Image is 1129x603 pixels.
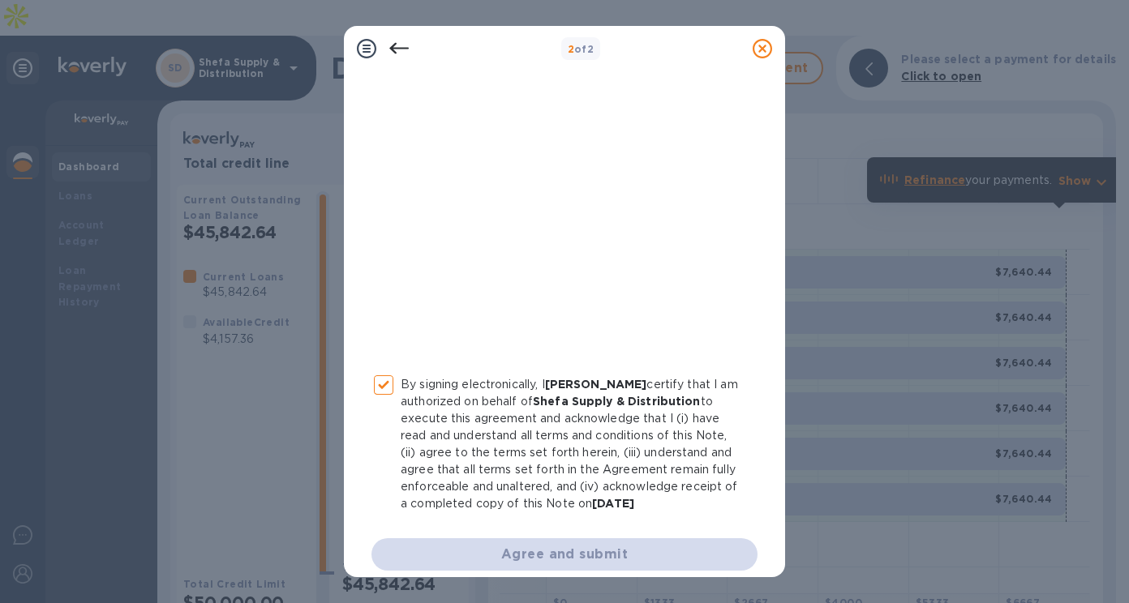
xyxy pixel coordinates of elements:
b: Shefa Supply & Distribution [533,395,701,408]
span: 2 [568,43,574,55]
b: of 2 [568,43,595,55]
b: [PERSON_NAME] [545,378,647,391]
b: [DATE] [592,497,634,510]
p: By signing electronically, I certify that I am authorized on behalf of to execute this agreement ... [401,376,745,512]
